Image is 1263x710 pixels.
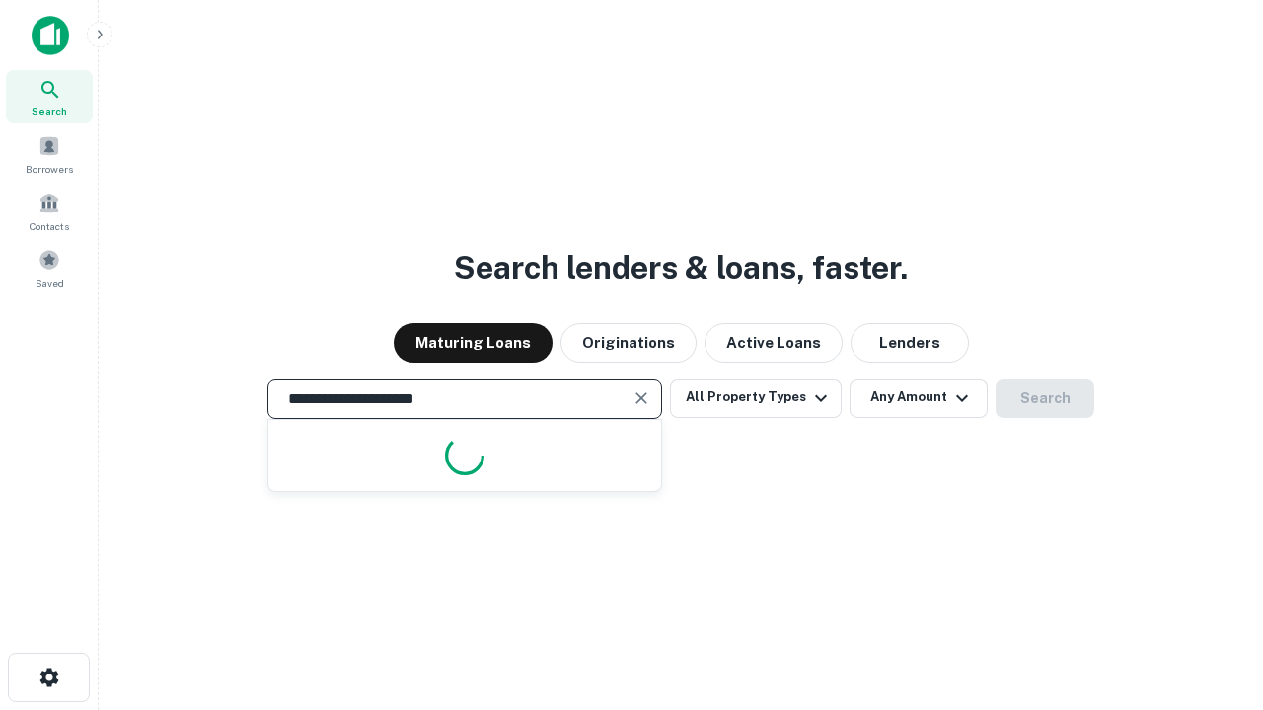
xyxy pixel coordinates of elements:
[6,184,93,238] a: Contacts
[6,127,93,180] a: Borrowers
[850,379,988,418] button: Any Amount
[1164,552,1263,647] iframe: Chat Widget
[26,161,73,177] span: Borrowers
[851,323,969,363] button: Lenders
[670,379,842,418] button: All Property Types
[705,323,843,363] button: Active Loans
[30,218,69,234] span: Contacts
[454,245,908,292] h3: Search lenders & loans, faster.
[394,323,553,363] button: Maturing Loans
[628,385,655,412] button: Clear
[6,70,93,123] a: Search
[36,275,64,291] span: Saved
[6,242,93,295] a: Saved
[32,104,67,119] span: Search
[32,16,69,55] img: capitalize-icon.png
[560,323,697,363] button: Originations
